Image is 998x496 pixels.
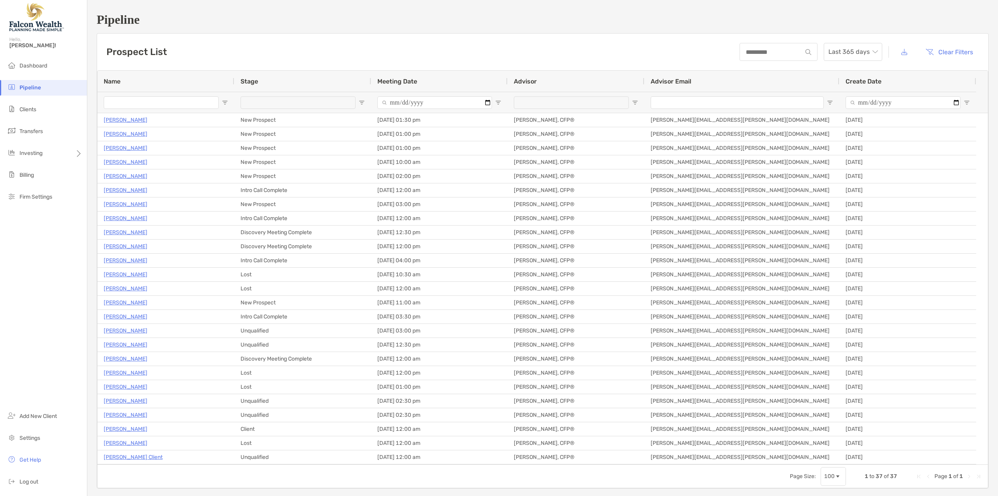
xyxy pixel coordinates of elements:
[632,100,638,106] button: Open Filter Menu
[104,368,147,378] a: [PERSON_NAME]
[104,382,147,392] a: [PERSON_NAME]
[644,155,839,169] div: [PERSON_NAME][EMAIL_ADDRESS][PERSON_NAME][DOMAIN_NAME]
[959,473,963,480] span: 1
[377,78,417,85] span: Meeting Date
[839,155,976,169] div: [DATE]
[371,197,508,211] div: [DATE] 03:00 pm
[839,226,976,239] div: [DATE]
[876,473,883,480] span: 37
[839,113,976,127] div: [DATE]
[839,422,976,436] div: [DATE]
[19,128,43,135] span: Transfers
[19,194,52,200] span: Firm Settings
[19,84,41,91] span: Pipeline
[7,476,16,486] img: logout icon
[644,436,839,450] div: [PERSON_NAME][EMAIL_ADDRESS][PERSON_NAME][DOMAIN_NAME]
[644,450,839,464] div: [PERSON_NAME][EMAIL_ADDRESS][PERSON_NAME][DOMAIN_NAME]
[7,126,16,135] img: transfers icon
[839,394,976,408] div: [DATE]
[839,127,976,141] div: [DATE]
[234,324,371,338] div: Unqualified
[644,394,839,408] div: [PERSON_NAME][EMAIL_ADDRESS][PERSON_NAME][DOMAIN_NAME]
[234,226,371,239] div: Discovery Meeting Complete
[234,394,371,408] div: Unqualified
[371,282,508,295] div: [DATE] 12:00 am
[839,324,976,338] div: [DATE]
[19,435,40,441] span: Settings
[371,380,508,394] div: [DATE] 01:00 pm
[234,212,371,225] div: Intro Call Complete
[869,473,874,480] span: to
[104,452,163,462] p: [PERSON_NAME] Client
[644,240,839,253] div: [PERSON_NAME][EMAIL_ADDRESS][PERSON_NAME][DOMAIN_NAME]
[371,212,508,225] div: [DATE] 12:00 am
[9,42,82,49] span: [PERSON_NAME]!
[508,366,644,380] div: [PERSON_NAME], CFP®
[106,46,167,57] h3: Prospect List
[104,143,147,153] p: [PERSON_NAME]
[104,410,147,420] p: [PERSON_NAME]
[839,296,976,309] div: [DATE]
[234,366,371,380] div: Lost
[234,338,371,352] div: Unqualified
[934,473,947,480] span: Page
[104,326,147,336] p: [PERSON_NAME]
[104,270,147,279] p: [PERSON_NAME]
[839,169,976,183] div: [DATE]
[966,473,972,480] div: Next Page
[925,473,931,480] div: Previous Page
[644,408,839,422] div: [PERSON_NAME][EMAIL_ADDRESS][PERSON_NAME][DOMAIN_NAME]
[371,240,508,253] div: [DATE] 12:00 pm
[371,183,508,197] div: [DATE] 12:00 am
[234,240,371,253] div: Discovery Meeting Complete
[824,473,835,480] div: 100
[644,268,839,281] div: [PERSON_NAME][EMAIL_ADDRESS][PERSON_NAME][DOMAIN_NAME]
[508,324,644,338] div: [PERSON_NAME], CFP®
[975,473,982,480] div: Last Page
[644,254,839,267] div: [PERSON_NAME][EMAIL_ADDRESS][PERSON_NAME][DOMAIN_NAME]
[884,473,889,480] span: of
[104,185,147,195] p: [PERSON_NAME]
[104,438,147,448] p: [PERSON_NAME]
[234,352,371,366] div: Discovery Meeting Complete
[371,169,508,183] div: [DATE] 02:00 pm
[19,457,41,463] span: Get Help
[234,380,371,394] div: Lost
[644,282,839,295] div: [PERSON_NAME][EMAIL_ADDRESS][PERSON_NAME][DOMAIN_NAME]
[644,296,839,309] div: [PERSON_NAME][EMAIL_ADDRESS][PERSON_NAME][DOMAIN_NAME]
[234,127,371,141] div: New Prospect
[371,338,508,352] div: [DATE] 12:30 pm
[644,141,839,155] div: [PERSON_NAME][EMAIL_ADDRESS][PERSON_NAME][DOMAIN_NAME]
[7,60,16,70] img: dashboard icon
[508,226,644,239] div: [PERSON_NAME], CFP®
[104,157,147,167] a: [PERSON_NAME]
[104,78,120,85] span: Name
[97,12,989,27] h1: Pipeline
[920,43,979,60] button: Clear Filters
[508,197,644,211] div: [PERSON_NAME], CFP®
[104,284,147,293] a: [PERSON_NAME]
[839,366,976,380] div: [DATE]
[644,422,839,436] div: [PERSON_NAME][EMAIL_ADDRESS][PERSON_NAME][DOMAIN_NAME]
[234,422,371,436] div: Client
[644,366,839,380] div: [PERSON_NAME][EMAIL_ADDRESS][PERSON_NAME][DOMAIN_NAME]
[644,310,839,324] div: [PERSON_NAME][EMAIL_ADDRESS][PERSON_NAME][DOMAIN_NAME]
[222,100,228,106] button: Open Filter Menu
[371,226,508,239] div: [DATE] 12:30 pm
[234,141,371,155] div: New Prospect
[104,199,147,209] a: [PERSON_NAME]
[371,310,508,324] div: [DATE] 03:30 pm
[839,268,976,281] div: [DATE]
[644,183,839,197] div: [PERSON_NAME][EMAIL_ADDRESS][PERSON_NAME][DOMAIN_NAME]
[371,366,508,380] div: [DATE] 12:00 pm
[234,282,371,295] div: Lost
[104,228,147,237] p: [PERSON_NAME]
[104,115,147,125] a: [PERSON_NAME]
[644,324,839,338] div: [PERSON_NAME][EMAIL_ADDRESS][PERSON_NAME][DOMAIN_NAME]
[7,192,16,201] img: firm-settings icon
[495,100,501,106] button: Open Filter Menu
[377,96,492,109] input: Meeting Date Filter Input
[508,352,644,366] div: [PERSON_NAME], CFP®
[805,49,811,55] img: input icon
